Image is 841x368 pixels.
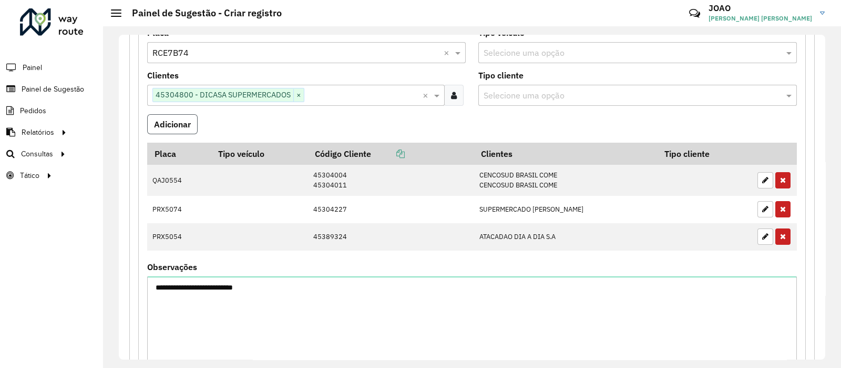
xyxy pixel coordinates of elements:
span: Pedidos [20,105,46,116]
span: 45304800 - DICASA SUPERMERCADOS [153,88,293,101]
td: PRX5054 [147,223,211,251]
a: Copiar [371,148,405,159]
h3: JOAO [709,3,812,13]
td: 45304227 [307,196,474,223]
th: Placa [147,143,211,165]
th: Tipo veículo [211,143,308,165]
a: Contato Rápido [683,2,706,25]
span: Painel [23,62,42,73]
td: ATACADAO DIA A DIA S.A [474,223,657,251]
td: QAJ0554 [147,165,211,196]
h2: Painel de Sugestão - Criar registro [121,7,282,19]
label: Observações [147,261,197,273]
th: Código Cliente [307,143,474,165]
td: 45389324 [307,223,474,251]
span: Clear all [423,89,432,102]
td: PRX5074 [147,196,211,223]
span: Clear all [444,46,453,59]
span: × [293,89,304,102]
label: Tipo cliente [478,69,524,82]
td: 45304004 45304011 [307,165,474,196]
th: Clientes [474,143,657,165]
label: Clientes [147,69,179,82]
th: Tipo cliente [657,143,752,165]
span: Relatórios [22,127,54,138]
button: Adicionar [147,114,198,134]
td: CENCOSUD BRASIL COME CENCOSUD BRASIL COME [474,165,657,196]
span: Consultas [21,148,53,160]
span: Tático [20,170,39,181]
td: SUPERMERCADO [PERSON_NAME] [474,196,657,223]
span: Painel de Sugestão [22,84,84,95]
span: [PERSON_NAME] [PERSON_NAME] [709,14,812,23]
